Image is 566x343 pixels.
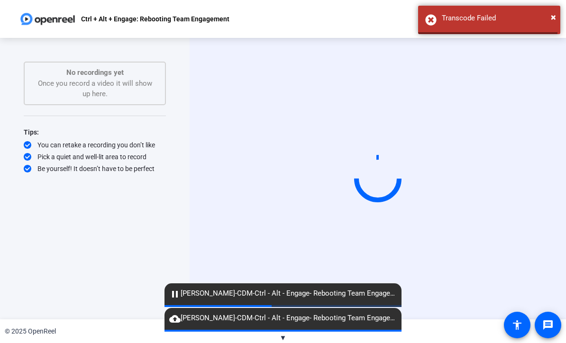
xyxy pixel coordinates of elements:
[34,67,155,78] p: No recordings yet
[551,11,556,23] span: ×
[551,10,556,24] button: Close
[19,9,76,28] img: OpenReel logo
[169,313,181,325] mat-icon: cloud_upload
[81,13,229,25] p: Ctrl + Alt + Engage: Rebooting Team Engagement
[542,319,554,331] mat-icon: message
[34,67,155,99] div: Once you record a video it will show up here.
[280,334,287,342] span: ▼
[5,326,56,336] div: © 2025 OpenReel
[24,140,166,150] div: You can retake a recording you don’t like
[24,126,166,138] div: Tips:
[511,319,523,331] mat-icon: accessibility
[24,164,166,173] div: Be yourself! It doesn’t have to be perfect
[164,313,402,324] span: [PERSON_NAME]-CDM-Ctrl - Alt - Engage- Rebooting Team Engagement-1755548811731-webcam
[24,152,166,162] div: Pick a quiet and well-lit area to record
[442,13,553,24] div: Transcode Failed
[169,289,181,300] mat-icon: pause
[164,288,402,299] span: [PERSON_NAME]-CDM-Ctrl - Alt - Engage- Rebooting Team Engagement-1755548937383-webcam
